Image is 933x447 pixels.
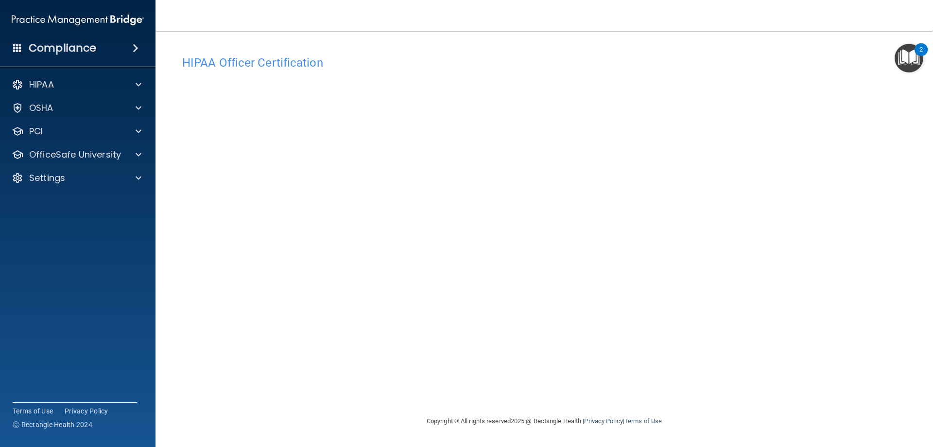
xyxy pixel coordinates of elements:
[584,417,622,425] a: Privacy Policy
[919,50,923,62] div: 2
[12,172,141,184] a: Settings
[12,10,144,30] img: PMB logo
[29,79,54,90] p: HIPAA
[12,125,141,137] a: PCI
[29,172,65,184] p: Settings
[29,102,53,114] p: OSHA
[29,149,121,161] p: OfficeSafe University
[624,417,662,425] a: Terms of Use
[367,406,722,437] div: Copyright © All rights reserved 2025 @ Rectangle Health | |
[29,125,43,137] p: PCI
[65,406,108,416] a: Privacy Policy
[895,44,923,72] button: Open Resource Center, 2 new notifications
[13,406,53,416] a: Terms of Use
[12,102,141,114] a: OSHA
[182,56,906,69] h4: HIPAA Officer Certification
[182,74,906,391] iframe: hipaa-training
[29,41,96,55] h4: Compliance
[13,420,92,429] span: Ⓒ Rectangle Health 2024
[12,149,141,161] a: OfficeSafe University
[765,378,921,417] iframe: Drift Widget Chat Controller
[12,79,141,90] a: HIPAA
